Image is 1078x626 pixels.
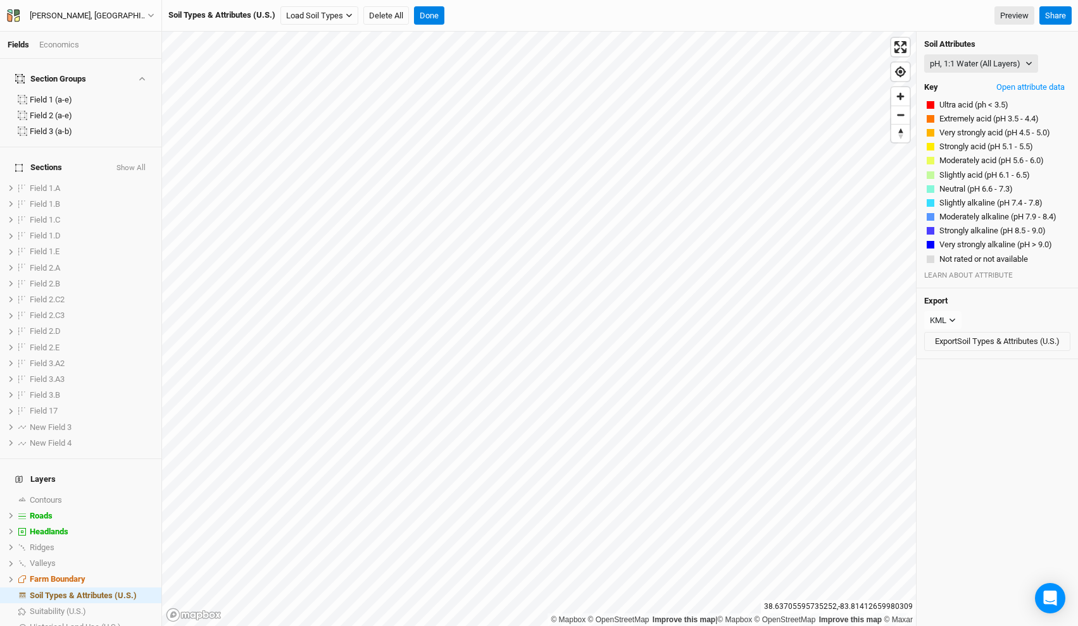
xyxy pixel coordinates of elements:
[6,9,155,23] button: [PERSON_NAME], [GEOGRAPHIC_DATA] - Spring '22 - Original
[30,215,60,224] span: Field 1.C
[991,78,1070,97] button: Open attribute data
[30,310,65,320] span: Field 2.C3
[8,467,154,492] h4: Layers
[924,82,938,92] h4: Key
[30,247,154,257] div: Field 1.E
[363,6,409,25] button: Delete All
[116,164,146,173] button: Show All
[30,199,154,209] div: Field 1.B
[30,263,154,273] div: Field 2.A
[30,343,60,352] span: Field 2.E
[819,615,882,624] a: Improve this map
[30,183,60,193] span: Field 1.A
[30,183,154,193] div: Field 1.A
[924,54,1038,73] button: pH, 1:1 Water (All Layers)
[30,279,60,288] span: Field 2.B
[30,574,154,584] div: Farm Boundary
[30,374,154,384] div: Field 3.A3
[939,99,1008,111] span: Ultra acid (ph < 3.5)
[30,359,65,368] span: Field 3.A2
[924,296,1070,306] h4: Export
[30,215,154,225] div: Field 1.C
[30,231,154,241] div: Field 1.D
[891,38,910,56] button: Enter fullscreen
[30,606,154,617] div: Suitability (U.S.)
[136,75,147,83] button: Show section groups
[168,9,275,21] div: Soil Types & Attributes (U.S.)
[939,211,1056,223] span: Moderately alkaline (pH 7.9 - 8.4)
[30,558,56,568] span: Valleys
[30,326,154,336] div: Field 2.D
[30,406,154,416] div: Field 17
[30,543,54,552] span: Ridges
[891,106,910,124] button: Zoom out
[30,95,154,105] div: Field 1 (a-e)
[939,197,1043,209] span: Slightly alkaline (pH 7.4 - 7.8)
[30,527,68,536] span: Headlands
[30,295,65,304] span: Field 2.C2
[15,163,62,173] span: Sections
[30,591,154,601] div: Soil Types & Attributes (U.S.)
[30,263,60,273] span: Field 2.A
[924,39,1070,49] h4: Soil Attributes
[939,225,1046,236] span: Strongly alkaline (pH 8.5 - 9.0)
[891,63,910,81] button: Find my location
[30,591,137,600] span: Soil Types & Attributes (U.S.)
[994,6,1034,25] a: Preview
[939,113,1039,125] span: Extremely acid (pH 3.5 - 4.4)
[30,511,154,521] div: Roads
[30,495,154,505] div: Contours
[891,125,910,142] span: Reset bearing to north
[717,615,752,624] a: Mapbox
[939,127,1050,138] span: Very strongly acid (pH 4.5 - 5.0)
[924,270,1070,280] div: LEARN ABOUT ATTRIBUTE
[30,527,154,537] div: Headlands
[280,6,358,25] button: Load Soil Types
[30,422,154,433] div: New Field 3
[653,615,715,624] a: Improve this map
[8,40,29,49] a: Fields
[30,606,86,616] span: Suitability (U.S.)
[891,87,910,106] button: Zoom in
[930,314,946,327] div: KML
[30,495,62,505] span: Contours
[39,39,79,51] div: Economics
[939,141,1033,152] span: Strongly acid (pH 5.1 - 5.5)
[588,615,649,624] a: OpenStreetMap
[939,155,1044,166] span: Moderately acid (pH 5.6 - 6.0)
[15,74,86,84] div: Section Groups
[884,615,913,624] a: Maxar
[1035,583,1065,613] div: Open Intercom Messenger
[30,310,154,321] div: Field 2.C3
[30,295,154,305] div: Field 2.C2
[30,374,65,384] span: Field 3.A3
[30,126,154,137] div: Field 3 (a-b)
[939,183,1013,195] span: Neutral (pH 6.6 - 7.3)
[891,124,910,142] button: Reset bearing to north
[30,390,60,400] span: Field 3.B
[30,543,154,553] div: Ridges
[30,111,154,121] div: Field 2 (a-e)
[30,390,154,400] div: Field 3.B
[30,343,154,353] div: Field 2.E
[30,438,154,448] div: New Field 4
[166,608,222,622] a: Mapbox logo
[414,6,444,25] button: Done
[939,169,1030,181] span: Slightly acid (pH 6.1 - 6.5)
[30,9,147,22] div: [PERSON_NAME], [GEOGRAPHIC_DATA] - Spring '22 - Original
[551,615,586,624] a: Mapbox
[30,279,154,289] div: Field 2.B
[939,254,1028,265] span: Not rated or not available
[30,511,53,520] span: Roads
[30,359,154,369] div: Field 3.A2
[924,332,1070,351] button: ExportSoil Types & Attributes (U.S.)
[30,574,85,584] span: Farm Boundary
[30,9,147,22] div: K.Hill, KY - Spring '22 - Original
[1039,6,1072,25] button: Share
[924,311,962,330] button: KML
[162,32,916,626] canvas: Map
[30,326,61,336] span: Field 2.D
